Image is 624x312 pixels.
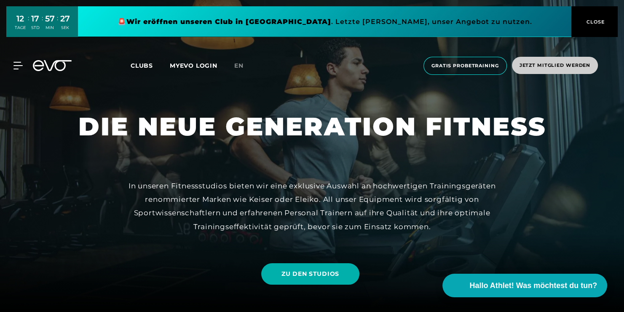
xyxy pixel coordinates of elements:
[261,257,363,291] a: ZU DEN STUDIOS
[281,270,339,278] span: ZU DEN STUDIOS
[234,61,254,71] a: en
[57,13,58,36] div: :
[78,110,546,143] h1: DIE NEUE GENERATION FITNESS
[509,57,600,75] a: Jetzt Mitglied werden
[431,62,499,69] span: Gratis Probetraining
[123,179,502,233] div: In unseren Fitnessstudios bieten wir eine exklusive Auswahl an hochwertigen Trainingsgeräten reno...
[421,57,509,75] a: Gratis Probetraining
[442,274,607,297] button: Hallo Athlet! Was möchtest du tun?
[15,25,26,31] div: TAGE
[131,62,153,69] span: Clubs
[42,13,43,36] div: :
[15,13,26,25] div: 12
[234,62,244,69] span: en
[520,62,590,69] span: Jetzt Mitglied werden
[45,25,55,31] div: MIN
[31,25,40,31] div: STD
[170,62,217,69] a: MYEVO LOGIN
[584,18,605,26] span: CLOSE
[571,6,618,37] button: CLOSE
[131,61,170,69] a: Clubs
[45,13,55,25] div: 57
[28,13,29,36] div: :
[31,13,40,25] div: 17
[469,280,597,291] span: Hallo Athlet! Was möchtest du tun?
[60,25,70,31] div: SEK
[60,13,70,25] div: 27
